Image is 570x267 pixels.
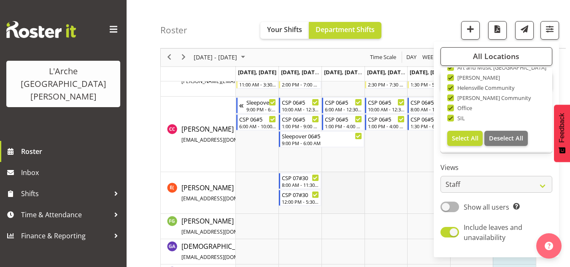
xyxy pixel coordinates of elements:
button: Time Scale [369,52,398,63]
div: 1:00 PM - 4:00 PM [325,123,362,129]
div: Crissandra Cruz"s event - CSP 06#5 Begin From Friday, October 3, 2025 at 1:30:00 PM GMT+13:00 End... [408,114,450,130]
button: Timeline Day [405,52,418,63]
div: Crissandra Cruz"s event - Sleepover 06#5 Begin From Sunday, September 28, 2025 at 9:00:00 PM GMT+... [236,97,278,113]
div: 10:00 AM - 12:30 PM [282,106,319,113]
span: Office [454,105,473,111]
span: Select All [452,134,478,142]
div: L'Arche [GEOGRAPHIC_DATA][PERSON_NAME] [15,65,112,103]
label: Views [440,163,552,173]
div: 11:00 AM - 3:30 PM [239,81,276,88]
button: October 2025 [192,52,249,63]
span: [EMAIL_ADDRESS][DOMAIN_NAME] [181,136,265,143]
div: next period [176,49,191,66]
div: 9:00 PM - 6:00 AM [282,140,362,146]
div: 2:00 PM - 7:00 PM [282,81,319,88]
span: Helensville Community [454,84,515,91]
div: Crissandra Cruz"s event - CSP 06#5 Begin From Tuesday, September 30, 2025 at 10:00:00 AM GMT+13:0... [279,97,321,113]
button: Previous [164,52,175,63]
div: Sleepover 06#5 [282,132,362,140]
div: Crissandra Cruz"s event - CSP 06#5 Begin From Wednesday, October 1, 2025 at 6:00:00 AM GMT+13:00 ... [322,97,364,113]
button: Download a PDF of the roster according to the set date range. [488,21,507,40]
span: Week [421,52,438,63]
span: Show all users [464,202,509,212]
button: Add a new shift [461,21,480,40]
div: 12:00 PM - 5:30 PM [282,198,319,205]
span: Shifts [21,187,110,200]
span: Time & Attendance [21,208,110,221]
div: CSP 06#5 [325,98,362,106]
div: Crissandra Cruz"s event - CSP 06#5 Begin From Thursday, October 2, 2025 at 1:00:00 PM GMT+13:00 E... [365,114,407,130]
td: Estelle (Yuqi) Pu resource [161,172,236,214]
div: CSP 06#5 [411,115,448,123]
span: Day [405,52,417,63]
span: Department Shifts [316,25,375,34]
span: [EMAIL_ADDRESS][DOMAIN_NAME] [181,195,265,202]
div: Estelle (Yuqi) Pu"s event - CSP 07#30 Begin From Tuesday, September 30, 2025 at 8:00:00 AM GMT+13... [279,173,321,189]
img: help-xxl-2.png [545,242,553,250]
span: [DEMOGRAPHIC_DATA] Catangui [181,242,299,261]
div: 1:00 PM - 4:00 PM [368,123,405,129]
span: [PERSON_NAME][EMAIL_ADDRESS][DOMAIN_NAME] [181,78,305,85]
span: Include leaves and unavailability [464,223,522,242]
div: Crissandra Cruz"s event - Sleepover 06#5 Begin From Tuesday, September 30, 2025 at 9:00:00 PM GMT... [279,131,364,147]
button: Deselect All [484,131,528,146]
span: [DATE] - [DATE] [193,52,238,63]
div: previous period [162,49,176,66]
span: [EMAIL_ADDRESS][DOMAIN_NAME] [181,228,265,235]
span: Finance & Reporting [21,229,110,242]
td: Crissandra Cruz resource [161,97,236,172]
div: 6:00 AM - 10:00 AM [239,123,276,129]
td: Gay Catangui resource [161,239,236,264]
div: 6:00 AM - 12:30 PM [325,106,362,113]
span: [PERSON_NAME] [181,124,302,144]
button: Feedback - Show survey [554,105,570,162]
span: Feedback [558,113,566,143]
div: 8:00 AM - 1:00 PM [411,106,448,113]
div: Crissandra Cruz"s event - CSP 06#5 Begin From Wednesday, October 1, 2025 at 1:00:00 PM GMT+13:00 ... [322,114,364,130]
img: Rosterit website logo [6,21,76,38]
button: Department Shifts [309,22,381,39]
div: 1:00 PM - 9:00 PM [282,123,319,129]
span: [DATE], [DATE] [410,68,448,76]
a: [PERSON_NAME][EMAIL_ADDRESS][DOMAIN_NAME] [181,216,302,236]
span: Inbox [21,166,122,179]
div: 9:00 PM - 6:00 AM [246,106,276,113]
div: Crissandra Cruz"s event - CSP 06#5 Begin From Friday, October 3, 2025 at 8:00:00 AM GMT+13:00 End... [408,97,450,113]
span: Art and Music [GEOGRAPHIC_DATA] [454,64,547,71]
div: CSP 06#5 [368,115,405,123]
span: [DATE], [DATE] [324,68,362,76]
span: [PERSON_NAME] [181,216,302,236]
button: Filter Shifts [540,21,559,40]
span: [PERSON_NAME] [454,74,500,81]
button: Timeline Week [421,52,438,63]
span: [DATE], [DATE] [281,68,319,76]
button: Send a list of all shifts for the selected filtered period to all rostered employees. [515,21,534,40]
button: Select All [447,131,483,146]
div: CSP 06#5 [411,98,448,106]
div: Estelle (Yuqi) Pu"s event - CSP 07#30 Begin From Tuesday, September 30, 2025 at 12:00:00 PM GMT+1... [279,190,321,206]
div: CSP 06#5 [325,115,362,123]
div: Crissandra Cruz"s event - CSP 06#5 Begin From Monday, September 29, 2025 at 6:00:00 AM GMT+13:00 ... [236,114,278,130]
div: 10:00 AM - 12:30 PM [368,106,405,113]
span: Your Shifts [267,25,302,34]
div: Crissandra Cruz"s event - CSP 06#5 Begin From Tuesday, September 30, 2025 at 1:00:00 PM GMT+13:00... [279,114,321,130]
span: Roster [21,145,122,158]
span: SIL [454,115,465,121]
div: CSP 06#5 [282,115,319,123]
a: [DEMOGRAPHIC_DATA] Catangui[EMAIL_ADDRESS][DOMAIN_NAME] [181,241,299,262]
span: [PERSON_NAME] Community [454,94,531,101]
div: 1:30 PM - 6:30 PM [411,123,448,129]
span: [DATE], [DATE] [367,68,405,76]
div: CSP 07#30 [282,190,319,199]
button: All Locations [440,47,552,66]
span: Deselect All [489,134,523,142]
td: Faustina Gaensicke resource [161,214,236,239]
div: 2:30 PM - 7:30 PM [368,81,405,88]
span: [DATE], [DATE] [238,68,276,76]
span: [EMAIL_ADDRESS][DOMAIN_NAME] [181,254,265,261]
h4: Roster [160,25,187,35]
span: [PERSON_NAME] [181,66,339,85]
span: All Locations [473,51,519,62]
div: CSP 07#30 [282,173,319,182]
span: Time Scale [369,52,397,63]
